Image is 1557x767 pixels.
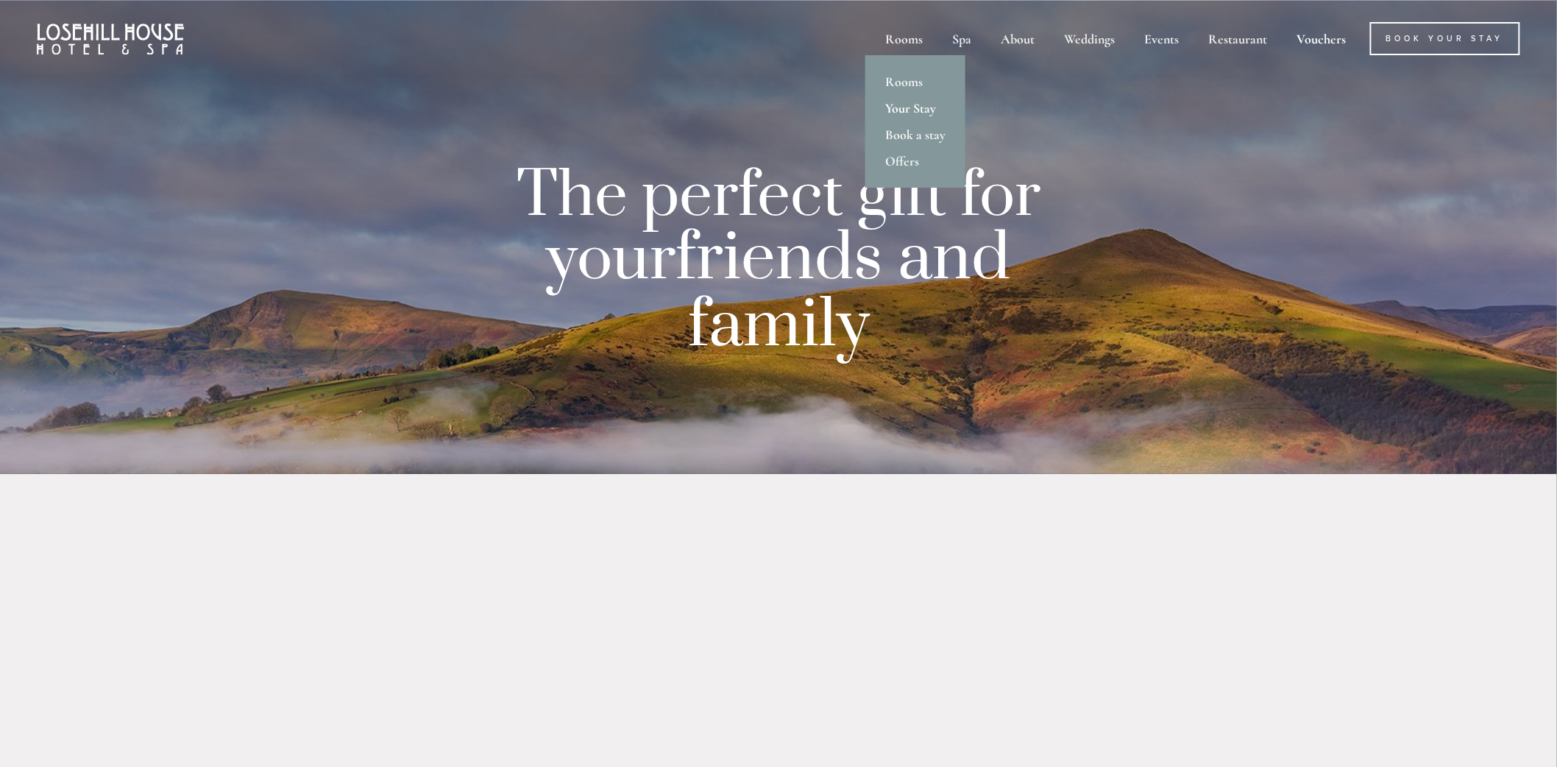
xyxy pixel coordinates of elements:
div: Restaurant [1195,22,1280,55]
img: Losehill House [37,24,184,54]
a: Vouchers [1283,22,1359,55]
a: Rooms [865,68,965,95]
a: Book Your Stay [1370,22,1520,55]
div: Weddings [1051,22,1128,55]
a: Book a stay [865,121,965,148]
a: Offers [865,148,965,174]
div: About [987,22,1048,55]
strong: friends and family [676,218,1011,367]
p: The perfect gift for your [450,167,1107,361]
a: Your Stay [865,95,965,121]
div: Rooms [872,22,936,55]
div: Spa [939,22,985,55]
div: Events [1131,22,1192,55]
